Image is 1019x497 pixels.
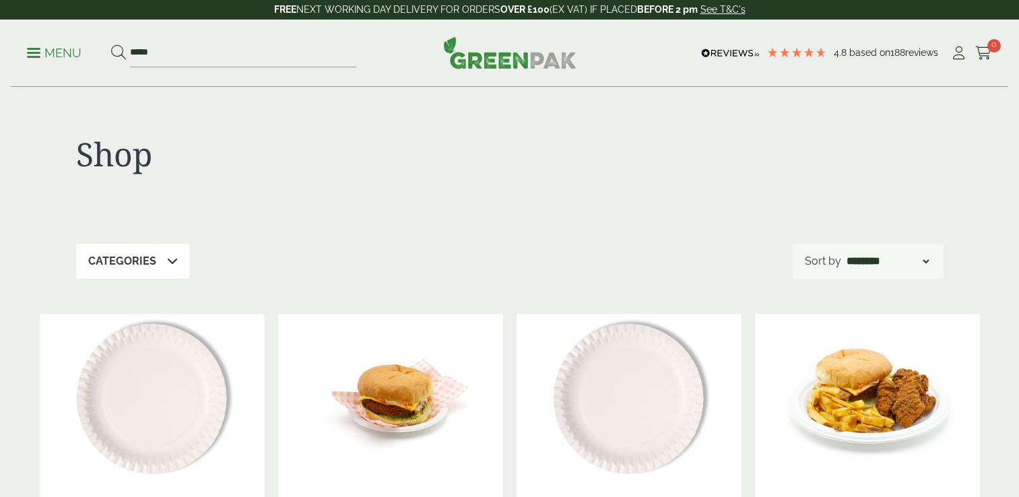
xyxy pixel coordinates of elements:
[905,47,938,58] span: reviews
[755,314,980,482] img: 2380013 Bagasse Round plate 10 inch with food
[805,253,841,269] p: Sort by
[637,4,698,15] strong: BEFORE 2 pm
[274,4,296,15] strong: FREE
[987,39,1001,53] span: 0
[975,43,992,63] a: 0
[766,46,827,59] div: 4.79 Stars
[849,47,890,58] span: Based on
[844,253,931,269] select: Shop order
[950,46,967,60] i: My Account
[40,314,265,482] img: 6inch Paper Plate
[500,4,550,15] strong: OVER £100
[76,135,510,174] h1: Shop
[517,314,742,482] img: 9inch Paper Plate
[701,48,760,58] img: REVIEWS.io
[27,45,81,59] a: Menu
[27,45,81,61] p: Menu
[975,46,992,60] i: Cart
[278,314,503,482] img: 2830011 Bagasse Round Plate 6 inch with food
[890,47,905,58] span: 188
[834,47,849,58] span: 4.8
[443,36,577,69] img: GreenPak Supplies
[88,253,156,269] p: Categories
[700,4,746,15] a: See T&C's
